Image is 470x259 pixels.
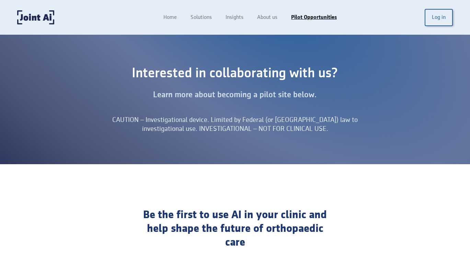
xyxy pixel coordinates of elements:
[139,208,331,249] div: Be the first to use AI in your clinic and help shape the future of orthopaedic care
[425,9,453,26] a: Log in
[82,66,388,81] div: Interested in collaborating with us?
[101,115,369,133] div: CAUTION – Investigational device. Limited by Federal (or [GEOGRAPHIC_DATA]) law to investigationa...
[250,11,284,24] a: About us
[184,11,219,24] a: Solutions
[284,11,344,24] a: Pilot Opportunities
[17,10,54,24] a: home
[82,88,388,102] div: Learn more about becoming a pilot site below.
[219,11,250,24] a: Insights
[157,11,184,24] a: Home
